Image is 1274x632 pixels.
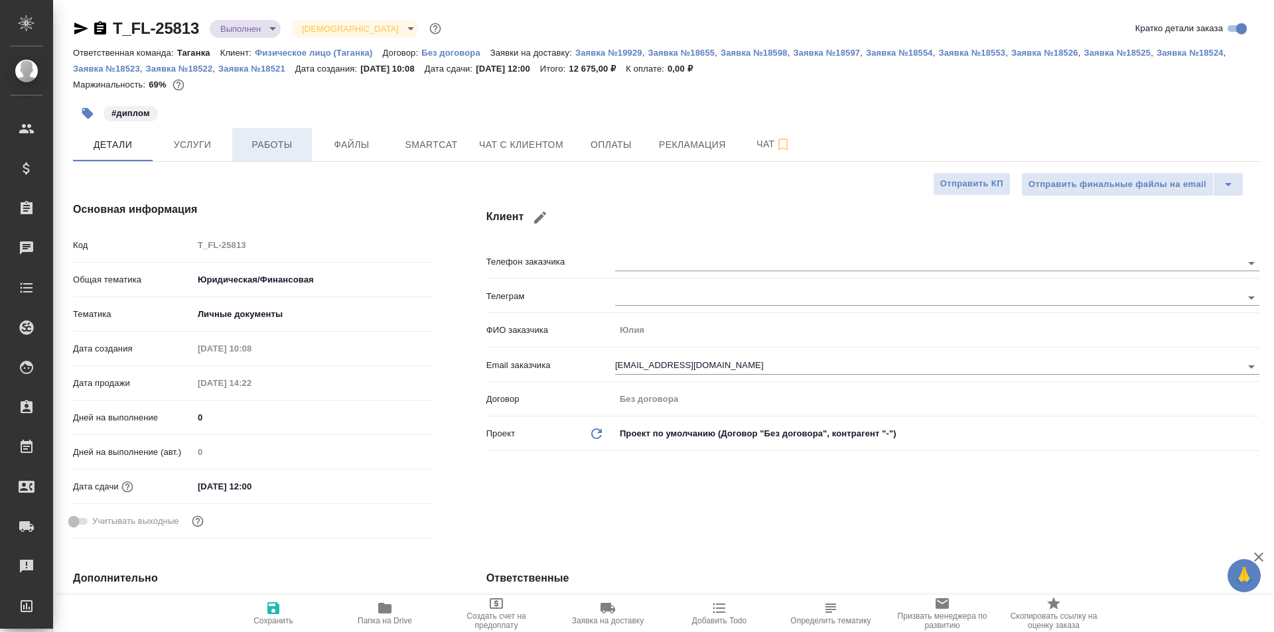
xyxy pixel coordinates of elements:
[255,46,383,58] a: Физическое лицо (Таганка)
[860,48,866,58] p: ,
[73,239,193,252] p: Код
[476,64,540,74] p: [DATE] 12:00
[170,76,187,94] button: 3325.55 RUB;
[486,290,615,303] p: Телеграм
[648,46,715,60] button: Заявка №18655
[73,342,193,355] p: Дата создания
[1151,48,1157,58] p: ,
[486,255,615,269] p: Телефон заказчика
[427,20,444,37] button: Доп статусы указывают на важность/срочность заказа
[721,48,788,58] p: Заявка №18598
[360,64,425,74] p: [DATE] 10:08
[668,64,703,74] p: 0,00 ₽
[1242,254,1261,273] button: Open
[189,513,206,530] button: Выбери, если сб и вс нужно считать рабочими днями для выполнения заказа.
[92,515,179,528] span: Учитывать выходные
[1157,46,1224,60] button: Заявка №18524
[449,611,544,630] span: Создать счет на предоплату
[866,48,933,58] p: Заявка №18554
[579,137,643,153] span: Оплаты
[73,99,102,128] button: Добавить тэг
[933,172,1011,196] button: Отправить КП
[193,269,433,291] div: Юридическая/Финансовая
[642,48,648,58] p: ,
[479,137,563,153] span: Чат с клиентом
[295,64,360,74] p: Дата создания:
[161,137,224,153] span: Услуги
[421,46,490,58] a: Без договора
[1006,611,1101,630] span: Скопировать ссылку на оценку заказа
[73,446,193,459] p: Дней на выполнение (авт.)
[212,64,218,74] p: ,
[255,48,383,58] p: Физическое лицо (Таганка)
[291,20,418,38] div: Выполнен
[1084,48,1151,58] p: Заявка №18525
[1021,172,1214,196] button: Отправить финальные файлы на email
[111,107,150,120] p: #диплом
[73,48,177,58] p: Ответственная команда:
[146,62,213,76] button: Заявка №18522
[486,202,1259,233] h4: Клиент
[218,64,295,74] p: Заявка №18521
[721,46,788,60] button: Заявка №18598
[320,137,384,153] span: Файлы
[788,48,794,58] p: ,
[73,308,193,321] p: Тематика
[1005,48,1011,58] p: ,
[399,137,463,153] span: Smartcat
[220,48,255,58] p: Клиент:
[73,480,119,493] p: Дата сдачи
[253,616,293,625] span: Сохранить
[73,411,193,424] p: Дней на выполнение
[1242,357,1261,376] button: Open
[790,616,871,625] span: Определить тематику
[382,48,421,58] p: Договор:
[886,595,998,632] button: Призвать менеджера по развитию
[540,64,569,74] p: Итого:
[575,46,642,60] button: Заявка №19929
[1135,22,1223,35] span: Кратко детали заказа
[81,137,145,153] span: Детали
[793,48,860,58] p: Заявка №18597
[441,595,552,632] button: Создать счет на предоплату
[146,64,213,74] p: Заявка №18522
[1228,559,1261,592] button: 🙏
[193,373,309,393] input: Пустое поле
[102,107,159,118] span: диплом
[218,62,295,76] button: Заявка №18521
[486,324,615,337] p: ФИО заказчика
[73,202,433,218] h4: Основная информация
[486,393,615,406] p: Договор
[193,442,433,462] input: Пустое поле
[552,595,664,632] button: Заявка на доставку
[615,389,1259,409] input: Пустое поле
[298,23,402,34] button: [DEMOGRAPHIC_DATA]
[1157,48,1224,58] p: Заявка №18524
[1084,46,1151,60] button: Заявка №18525
[1011,48,1078,58] p: Заявка №18526
[73,273,193,286] p: Общая тематика
[894,611,990,630] span: Призвать менеджера по развитию
[73,80,149,90] p: Маржинальность:
[1224,48,1230,58] p: ,
[664,595,775,632] button: Добавить Todo
[1233,562,1255,590] span: 🙏
[998,595,1109,632] button: Скопировать ссылку на оценку заказа
[73,377,193,390] p: Дата продажи
[940,176,1003,192] span: Отправить КП
[210,20,281,38] div: Выполнен
[358,616,412,625] span: Папка на Drive
[92,21,108,36] button: Скопировать ссылку
[575,48,642,58] p: Заявка №19929
[569,64,626,74] p: 12 675,00 ₽
[425,64,476,74] p: Дата сдачи:
[218,595,329,632] button: Сохранить
[615,422,1259,445] div: Проект по умолчанию (Договор "Без договора", контрагент "-")
[715,48,721,58] p: ,
[73,570,433,586] h4: Дополнительно
[193,235,433,255] input: Пустое поле
[866,46,933,60] button: Заявка №18554
[1011,46,1078,60] button: Заявка №18526
[73,62,140,76] button: Заявка №18523
[73,64,140,74] p: Заявка №18523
